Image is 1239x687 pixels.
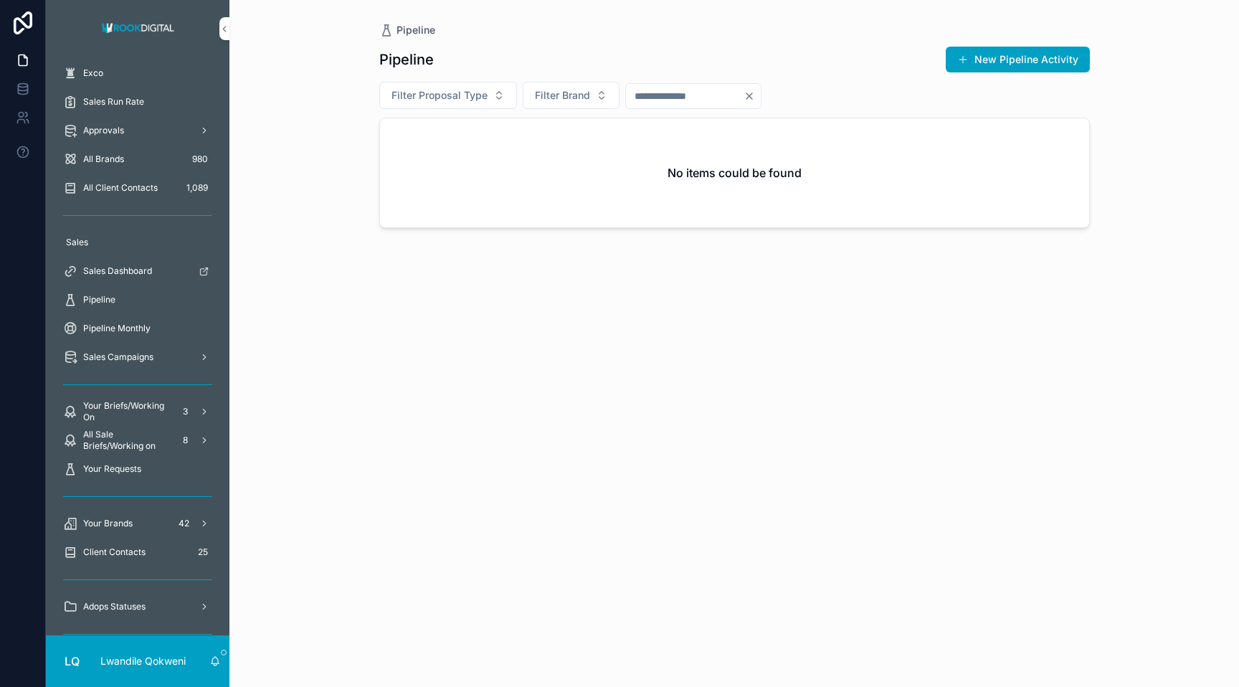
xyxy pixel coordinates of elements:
[744,90,761,102] button: Clear
[174,515,194,532] div: 42
[98,17,179,40] img: App logo
[83,182,158,194] span: All Client Contacts
[54,511,221,536] a: Your Brands42
[523,82,619,109] button: Select Button
[54,539,221,565] a: Client Contacts25
[194,544,212,561] div: 25
[83,153,124,165] span: All Brands
[176,432,194,449] div: 8
[83,96,144,108] span: Sales Run Rate
[54,344,221,370] a: Sales Campaigns
[54,229,221,255] a: Sales
[83,67,103,79] span: Exco
[83,323,151,334] span: Pipeline Monthly
[54,399,221,425] a: Your Briefs/Working On3
[668,164,802,181] h2: No items could be found
[83,294,115,305] span: Pipeline
[83,518,133,529] span: Your Brands
[83,265,152,277] span: Sales Dashboard
[83,351,153,363] span: Sales Campaigns
[54,456,221,482] a: Your Requests
[54,594,221,620] a: Adops Statuses
[54,118,221,143] a: Approvals
[379,23,435,37] a: Pipeline
[54,60,221,86] a: Exco
[391,88,488,103] span: Filter Proposal Type
[397,23,435,37] span: Pipeline
[46,57,229,635] div: scrollable content
[535,88,590,103] span: Filter Brand
[83,429,171,452] span: All Sale Briefs/Working on
[182,179,212,196] div: 1,089
[83,601,146,612] span: Adops Statuses
[188,151,212,168] div: 980
[379,82,517,109] button: Select Button
[54,175,221,201] a: All Client Contacts1,089
[54,287,221,313] a: Pipeline
[54,89,221,115] a: Sales Run Rate
[83,546,146,558] span: Client Contacts
[54,316,221,341] a: Pipeline Monthly
[176,403,194,420] div: 3
[83,463,141,475] span: Your Requests
[946,47,1090,72] button: New Pipeline Activity
[83,400,171,423] span: Your Briefs/Working On
[54,258,221,284] a: Sales Dashboard
[54,146,221,172] a: All Brands980
[54,427,221,453] a: All Sale Briefs/Working on8
[100,654,186,668] p: Lwandile Qokweni
[83,125,124,136] span: Approvals
[379,49,434,70] h1: Pipeline
[65,653,80,670] span: LQ
[66,237,88,248] span: Sales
